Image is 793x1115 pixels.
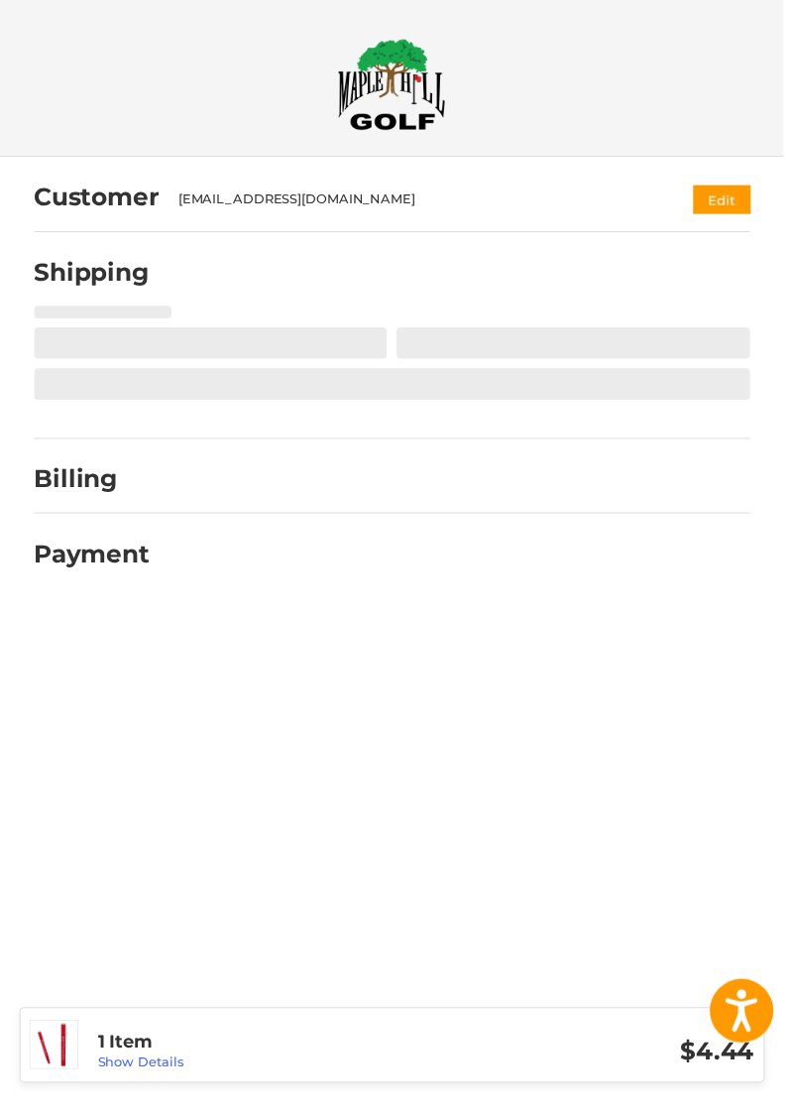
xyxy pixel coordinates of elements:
a: Show Details [99,1066,186,1082]
div: [EMAIL_ADDRESS][DOMAIN_NAME] [180,192,663,212]
img: Bettinardi Lamkin Sink Fit Putter Grip [31,1034,78,1081]
button: Edit [702,187,759,216]
h3: $4.44 [431,1049,763,1079]
h2: Billing [35,469,151,500]
h2: Customer [35,185,162,215]
h2: Payment [35,546,152,576]
h2: Shipping [35,261,152,292]
h3: 1 Item [99,1044,431,1066]
img: Maple Hill Golf [342,39,451,132]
